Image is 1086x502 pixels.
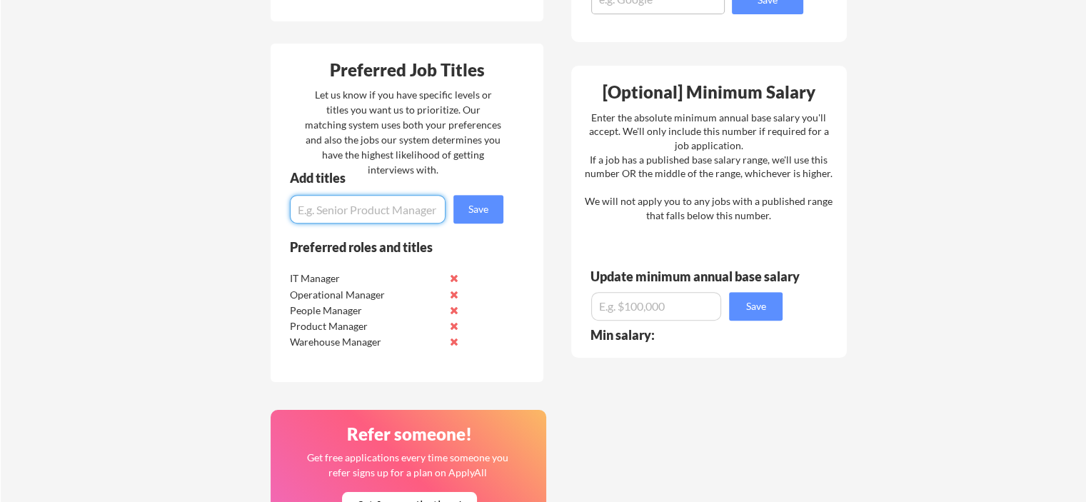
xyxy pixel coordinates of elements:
[290,335,441,349] div: Warehouse Manager
[591,292,721,321] input: E.g. $100,000
[290,319,441,333] div: Product Manager
[306,450,509,480] div: Get free applications every time someone you refer signs up for a plan on ApplyAll
[290,288,441,302] div: Operational Manager
[290,271,441,286] div: IT Manager
[453,195,503,224] button: Save
[305,87,501,177] div: Let us know if you have specific levels or titles you want us to prioritize. Our matching system ...
[590,270,805,283] div: Update minimum annual base salary
[290,241,484,253] div: Preferred roles and titles
[576,84,842,101] div: [Optional] Minimum Salary
[290,171,491,184] div: Add titles
[585,111,833,223] div: Enter the absolute minimum annual base salary you'll accept. We'll only include this number if re...
[590,327,655,343] strong: Min salary:
[276,426,542,443] div: Refer someone!
[274,61,540,79] div: Preferred Job Titles
[290,195,446,224] input: E.g. Senior Product Manager
[729,292,783,321] button: Save
[290,303,441,318] div: People Manager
